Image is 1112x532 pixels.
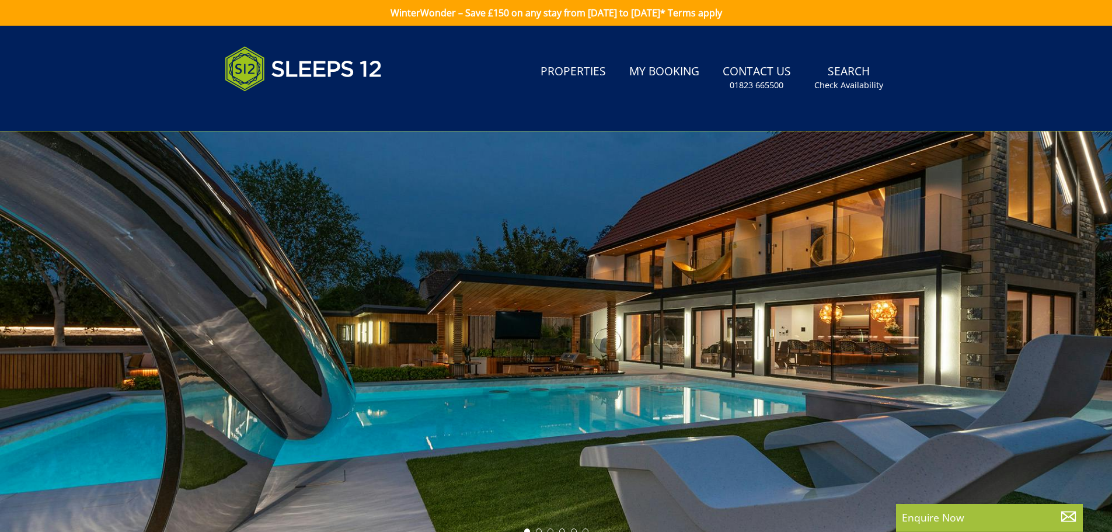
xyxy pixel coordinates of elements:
iframe: Customer reviews powered by Trustpilot [219,105,341,115]
a: My Booking [625,59,704,85]
a: Contact Us01823 665500 [718,59,796,97]
a: SearchCheck Availability [810,59,888,97]
small: 01823 665500 [730,79,783,91]
a: Properties [536,59,611,85]
img: Sleeps 12 [225,40,382,98]
p: Enquire Now [902,510,1077,525]
small: Check Availability [814,79,883,91]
